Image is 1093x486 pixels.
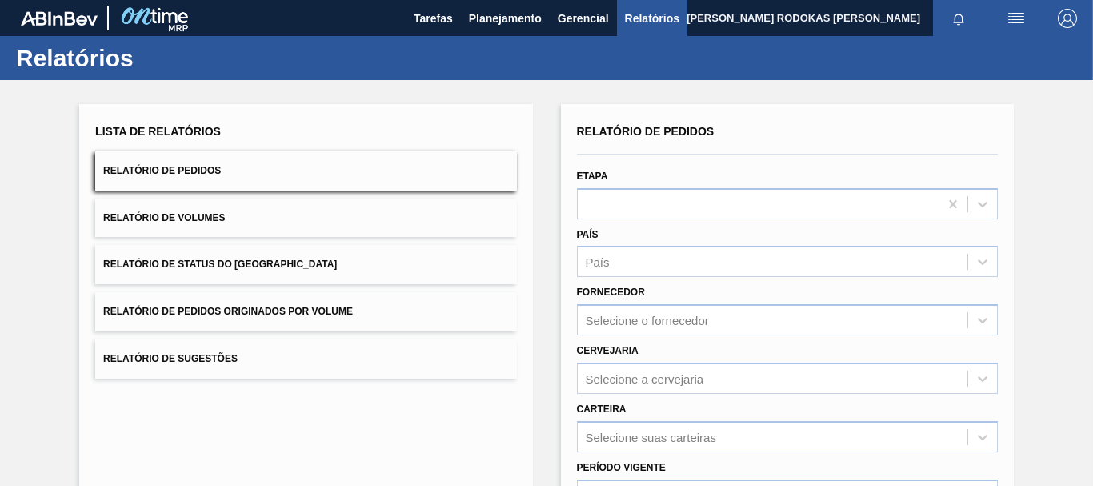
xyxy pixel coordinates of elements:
[577,404,627,415] label: Carteira
[1058,9,1077,28] img: Logout
[21,11,98,26] img: TNhmsLtSVTkK8tSr43FrP2fwEKptu5GPRR3wAAAABJRU5ErkJggg==
[103,165,221,176] span: Relatório de Pedidos
[1007,9,1026,28] img: userActions
[586,372,704,385] div: Selecione a cervejaria
[577,171,608,182] label: Etapa
[577,345,639,356] label: Cervejaria
[414,9,453,28] span: Tarefas
[586,255,610,269] div: País
[103,259,337,270] span: Relatório de Status do [GEOGRAPHIC_DATA]
[577,462,666,473] label: Período Vigente
[95,125,221,138] span: Lista de Relatórios
[95,151,516,191] button: Relatório de Pedidos
[103,212,225,223] span: Relatório de Volumes
[558,9,609,28] span: Gerencial
[586,430,716,444] div: Selecione suas carteiras
[16,49,300,67] h1: Relatórios
[103,353,238,364] span: Relatório de Sugestões
[586,314,709,327] div: Selecione o fornecedor
[469,9,542,28] span: Planejamento
[933,7,984,30] button: Notificações
[577,125,715,138] span: Relatório de Pedidos
[625,9,679,28] span: Relatórios
[103,306,353,317] span: Relatório de Pedidos Originados por Volume
[95,292,516,331] button: Relatório de Pedidos Originados por Volume
[95,339,516,379] button: Relatório de Sugestões
[577,287,645,298] label: Fornecedor
[577,229,599,240] label: País
[95,199,516,238] button: Relatório de Volumes
[95,245,516,284] button: Relatório de Status do [GEOGRAPHIC_DATA]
